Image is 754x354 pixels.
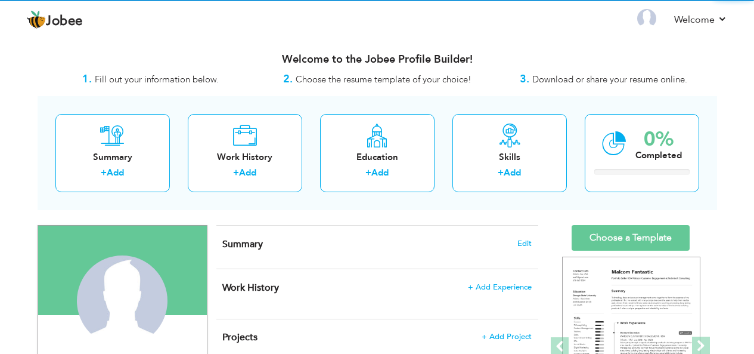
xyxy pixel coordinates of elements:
span: Edit [517,239,532,248]
label: + [365,167,371,179]
div: Education [330,151,425,164]
span: Choose the resume template of your choice! [296,73,471,85]
a: Welcome [674,13,727,27]
span: Jobee [46,15,83,28]
div: Summary [65,151,160,164]
span: + Add Project [482,333,532,341]
span: Projects [222,331,257,344]
div: Skills [462,151,557,164]
label: + [233,167,239,179]
img: Muhammad Fahad [77,256,167,346]
span: Download or share your resume online. [532,73,687,85]
label: + [101,167,107,179]
img: jobee.io [27,10,46,29]
div: Completed [635,149,682,162]
h4: Adding a summary is a quick and easy way to highlight your experience and interests. [222,238,531,250]
strong: 2. [283,72,293,87]
h3: Welcome to the Jobee Profile Builder! [38,54,717,66]
a: Choose a Template [572,225,690,251]
a: Add [239,167,256,178]
span: Summary [222,238,263,251]
a: Jobee [27,10,83,29]
img: Profile Img [637,9,656,28]
a: Add [504,167,521,178]
div: 0% [635,130,682,149]
div: Work History [197,151,293,164]
a: Add [371,167,389,178]
span: + Add Experience [468,283,532,291]
label: + [498,167,504,179]
span: Work History [222,281,279,294]
span: Fill out your information below. [95,73,219,85]
h4: This helps to show the companies you have worked for. [222,282,531,294]
strong: 3. [520,72,529,87]
a: Add [107,167,124,178]
h4: This helps to highlight the project, tools and skills you have worked on. [222,331,531,343]
strong: 1. [82,72,92,87]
